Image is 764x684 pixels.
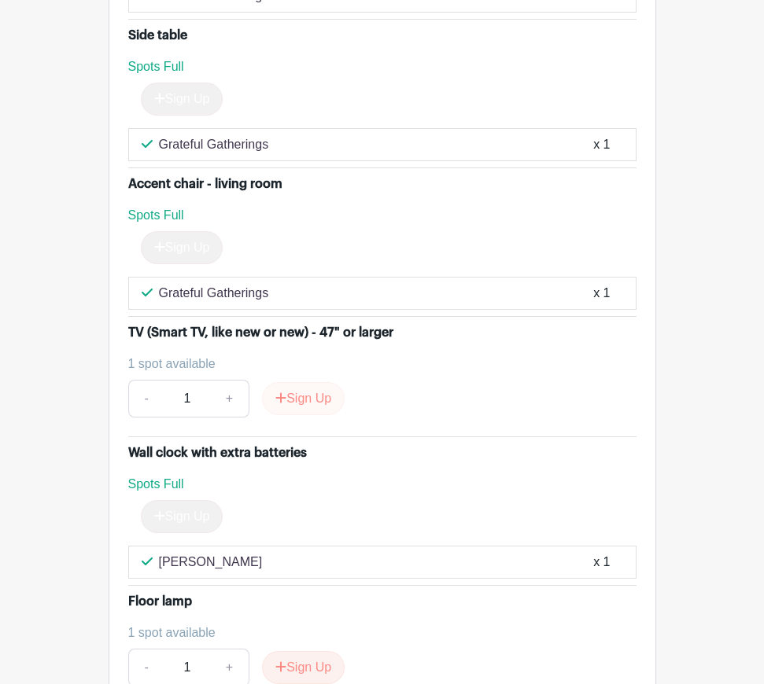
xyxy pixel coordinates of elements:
div: x 1 [593,553,610,572]
div: x 1 [593,284,610,303]
div: 1 spot available [128,623,624,642]
div: Accent chair - living room [128,175,282,193]
div: x 1 [593,135,610,154]
span: Spots Full [128,208,184,222]
a: - [128,380,164,417]
button: Sign Up [262,382,345,415]
div: Wall clock with extra batteries [128,443,307,462]
p: Grateful Gatherings [159,135,269,154]
p: [PERSON_NAME] [159,553,263,572]
span: Spots Full [128,60,184,73]
div: TV (Smart TV, like new or new) - 47" or larger [128,323,393,342]
button: Sign Up [262,651,345,684]
span: Spots Full [128,477,184,491]
div: Side table [128,26,187,45]
div: 1 spot available [128,355,624,373]
p: Grateful Gatherings [159,284,269,303]
div: Floor lamp [128,592,192,611]
a: + [210,380,249,417]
